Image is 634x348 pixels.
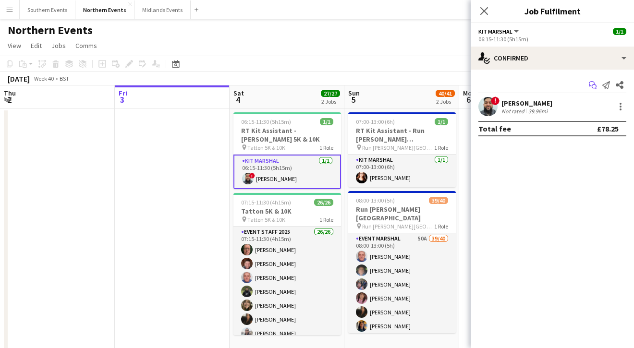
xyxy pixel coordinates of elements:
[319,216,333,223] span: 1 Role
[501,99,552,108] div: [PERSON_NAME]
[119,89,127,97] span: Fri
[362,223,434,230] span: Run [PERSON_NAME][GEOGRAPHIC_DATA]
[241,118,291,125] span: 06:15-11:30 (5h15m)
[8,74,30,84] div: [DATE]
[75,41,97,50] span: Comms
[31,41,42,50] span: Edit
[27,39,46,52] a: Edit
[356,197,395,204] span: 08:00-13:00 (5h)
[233,112,341,189] app-job-card: 06:15-11:30 (5h15m)1/1RT Kit Assistant - [PERSON_NAME] 5K & 10K Tatton 5K & 10K1 RoleKit Marshal1...
[348,205,456,222] h3: Run [PERSON_NAME][GEOGRAPHIC_DATA]
[233,155,341,189] app-card-role: Kit Marshal1/106:15-11:30 (5h15m)![PERSON_NAME]
[478,28,512,35] span: Kit Marshal
[478,36,626,43] div: 06:15-11:30 (5h15m)
[463,89,475,97] span: Mon
[491,96,500,105] span: !
[436,90,455,97] span: 40/41
[348,89,360,97] span: Sun
[597,124,619,133] div: £78.25
[435,118,448,125] span: 1/1
[51,41,66,50] span: Jobs
[321,90,340,97] span: 27/27
[60,75,69,82] div: BST
[348,191,456,333] app-job-card: 08:00-13:00 (5h)39/40Run [PERSON_NAME][GEOGRAPHIC_DATA] Run [PERSON_NAME][GEOGRAPHIC_DATA]1 RoleE...
[249,173,255,179] span: !
[233,126,341,144] h3: RT Kit Assistant - [PERSON_NAME] 5K & 10K
[434,223,448,230] span: 1 Role
[436,98,454,105] div: 2 Jobs
[471,47,634,70] div: Confirmed
[356,118,395,125] span: 07:00-13:00 (6h)
[462,94,475,105] span: 6
[314,199,333,206] span: 26/26
[233,207,341,216] h3: Tatton 5K & 10K
[4,89,16,97] span: Thu
[2,94,16,105] span: 2
[429,197,448,204] span: 39/40
[434,144,448,151] span: 1 Role
[232,94,244,105] span: 4
[526,108,549,115] div: 39.96mi
[348,126,456,144] h3: RT Kit Assistant - Run [PERSON_NAME][GEOGRAPHIC_DATA]
[134,0,191,19] button: Midlands Events
[233,193,341,335] app-job-card: 07:15-11:30 (4h15m)26/26Tatton 5K & 10K Tatton 5K & 10K1 RoleEvent Staff 202526/2607:15-11:30 (4h...
[247,144,285,151] span: Tatton 5K & 10K
[8,23,93,37] h1: Northern Events
[8,41,21,50] span: View
[241,199,291,206] span: 07:15-11:30 (4h15m)
[321,98,340,105] div: 2 Jobs
[75,0,134,19] button: Northern Events
[117,94,127,105] span: 3
[501,108,526,115] div: Not rated
[247,216,285,223] span: Tatton 5K & 10K
[362,144,434,151] span: Run [PERSON_NAME][GEOGRAPHIC_DATA]
[478,28,520,35] button: Kit Marshal
[233,89,244,97] span: Sat
[471,5,634,17] h3: Job Fulfilment
[347,94,360,105] span: 5
[319,144,333,151] span: 1 Role
[348,155,456,187] app-card-role: Kit Marshal1/107:00-13:00 (6h)[PERSON_NAME]
[4,39,25,52] a: View
[478,124,511,133] div: Total fee
[20,0,75,19] button: Southern Events
[320,118,333,125] span: 1/1
[348,112,456,187] app-job-card: 07:00-13:00 (6h)1/1RT Kit Assistant - Run [PERSON_NAME][GEOGRAPHIC_DATA] Run [PERSON_NAME][GEOGRA...
[613,28,626,35] span: 1/1
[72,39,101,52] a: Comms
[48,39,70,52] a: Jobs
[32,75,56,82] span: Week 40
